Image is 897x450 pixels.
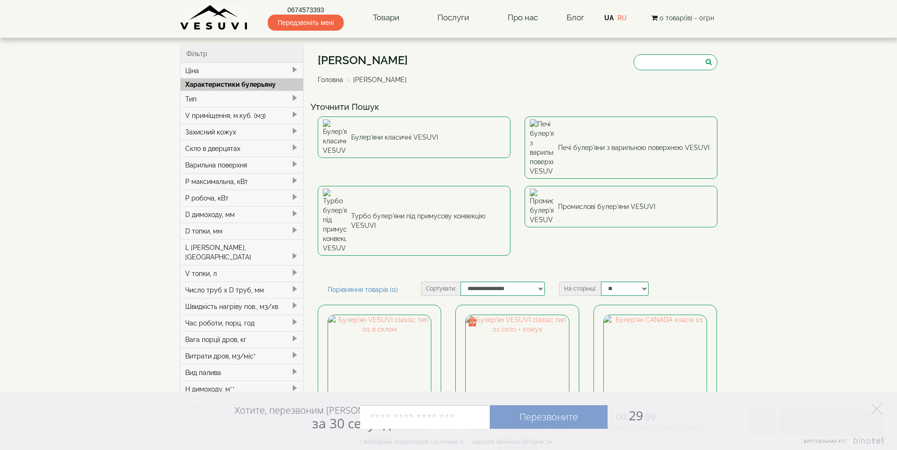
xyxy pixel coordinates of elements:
div: Час роботи, порц. год [181,315,304,331]
span: 0 товар(ів) - 0грн [659,14,714,22]
label: На сторінці: [559,282,601,296]
div: Витрати дров, м3/міс* [181,348,304,364]
div: Вага порції дров, кг [181,331,304,348]
div: Захисний кожух [181,124,304,140]
div: Число труб x D труб, мм [181,282,304,298]
label: Сортувати: [421,282,461,296]
div: D димоходу, мм [181,206,304,223]
a: Перезвоните [490,405,608,429]
a: Печі булер'яни з варильною поверхнею VESUVI Печі булер'яни з варильною поверхнею VESUVI [525,117,717,179]
span: :99 [643,411,656,423]
div: P робоча, кВт [181,190,304,206]
div: D топки, мм [181,223,304,239]
button: 0 товар(ів) - 0грн [649,13,717,23]
div: V топки, л [181,265,304,282]
img: Булер'ян CANADA класік 01 [604,315,707,418]
a: Головна [318,76,343,83]
img: gift [468,317,477,326]
span: 29 [608,407,656,424]
div: Ціна [181,63,304,79]
div: V приміщення, м.куб. (м3) [181,107,304,124]
img: Булер'ян VESUVI classic тип 01 скло + кожух [466,315,568,418]
img: Завод VESUVI [180,5,248,31]
a: Послуги [428,7,478,29]
div: Варильна поверхня [181,157,304,173]
div: L [PERSON_NAME], [GEOGRAPHIC_DATA] [181,239,304,265]
h1: [PERSON_NAME] [318,54,414,67]
div: Фільтр [181,45,304,63]
a: UA [604,14,614,22]
a: Про нас [498,7,547,29]
div: Свободных операторов на линии: 5 Заказов звонков сегодня: 5+ [360,438,553,445]
div: Вид палива [181,364,304,381]
a: RU [617,14,627,22]
a: Блог [567,13,584,22]
div: Скло в дверцятах [181,140,304,157]
a: Булер'яни класичні VESUVI Булер'яни класичні VESUVI [318,117,510,158]
img: Печі булер'яни з варильною поверхнею VESUVI [530,119,553,176]
a: Турбо булер'яни під примусову конвекцію VESUVI Турбо булер'яни під примусову конвекцію VESUVI [318,186,510,256]
img: Булер'яни класичні VESUVI [323,119,346,155]
span: Передзвоніть мені [268,15,344,31]
div: P максимальна, кВт [181,173,304,190]
a: Порівняння товарів (0) [318,282,408,298]
a: 0674573393 [268,5,344,15]
h4: Уточнити Пошук [311,102,724,112]
span: Виртуальная АТС [804,438,847,444]
a: Виртуальная АТС [798,437,885,450]
a: Товари [363,7,409,29]
img: Булер'ян VESUVI classic тип 01 зі склом [328,315,431,418]
div: Характеристики булерьяну [181,78,304,91]
span: за 30 секунд? [312,414,396,432]
div: Тип [181,91,304,107]
img: Турбо булер'яни під примусову конвекцію VESUVI [323,189,346,253]
li: [PERSON_NAME] [345,75,407,84]
div: H димоходу, м** [181,381,304,397]
div: Хотите, перезвоним [PERSON_NAME] [235,404,396,431]
img: Промислові булер'яни VESUVI [530,189,553,225]
span: 00: [616,411,629,423]
a: Промислові булер'яни VESUVI Промислові булер'яни VESUVI [525,186,717,227]
div: Швидкість нагріву пов., м3/хв [181,298,304,315]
